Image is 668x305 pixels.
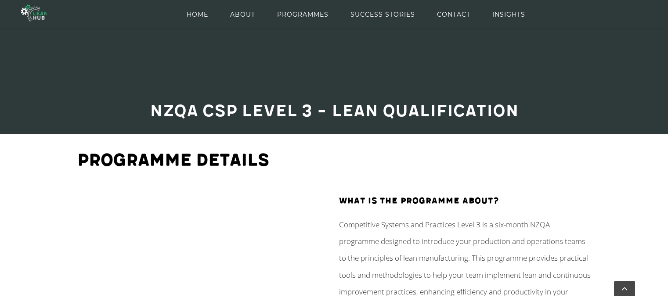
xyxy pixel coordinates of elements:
strong: What is the programme about? [339,196,499,206]
img: The Lean Hub | Optimising productivity with Lean Logo [21,1,47,25]
strong: Programme details [77,150,269,171]
span: NZQA CSP Level 3 – Lean Qualification [150,101,519,122]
